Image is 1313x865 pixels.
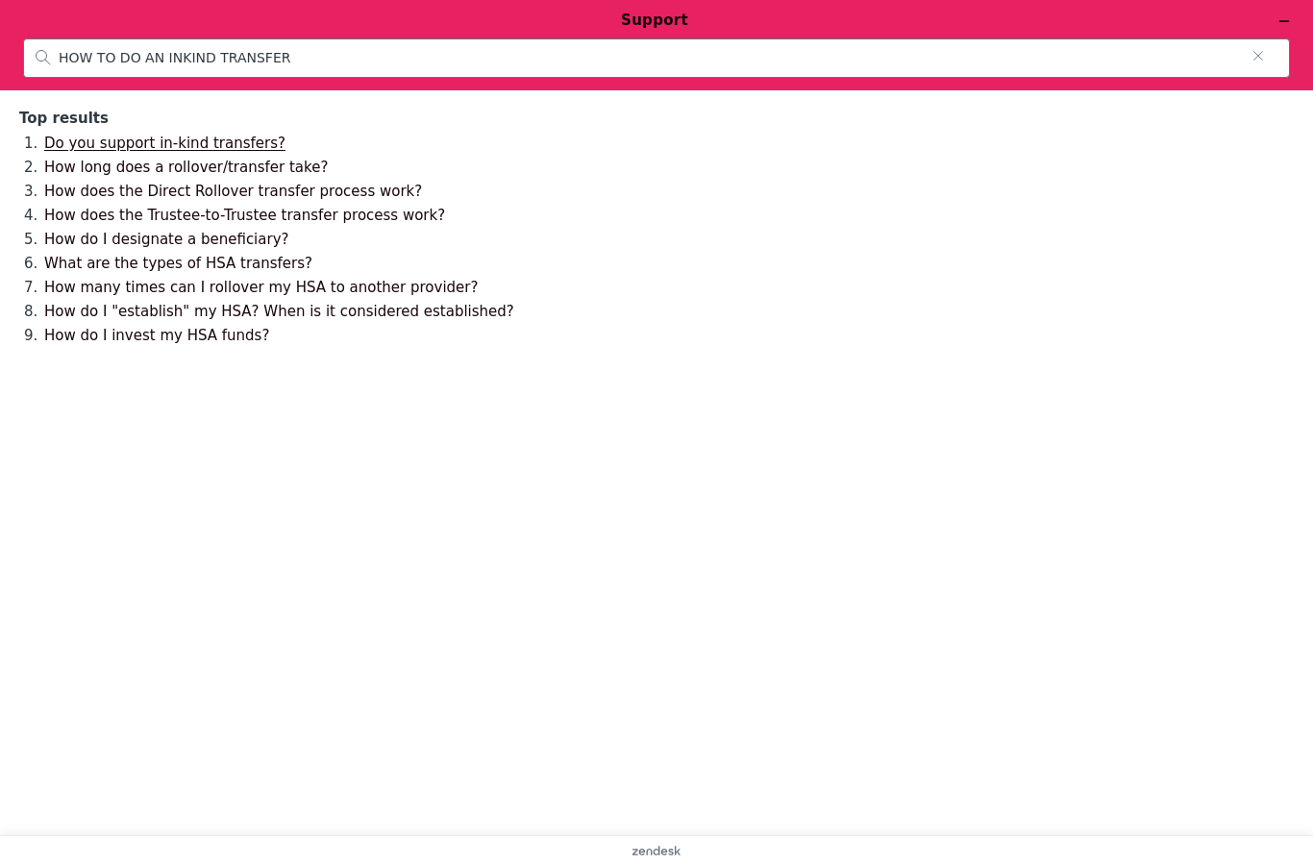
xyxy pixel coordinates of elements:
[44,159,328,176] a: How long does a rollover/transfer take?
[44,279,478,296] a: How many times can I rollover my HSA to another provider?
[44,183,422,200] a: How does the Direct Rollover transfer process work?
[44,327,269,344] a: How do I invest my HSA funds?
[67,10,1242,32] h1: Support
[19,110,1294,127] h2: Top results
[59,50,1239,67] input: How can we help?
[44,231,289,248] a: How do I designate a beneficiary?
[44,207,445,224] a: How does the Trustee-to-Trustee transfer process work?
[44,303,514,320] a: How do I "establish" my HSA? When is it considered established?
[36,50,51,65] svg: How can we help?
[1239,49,1277,62] button: Clear search
[44,255,312,272] a: What are the types of HSA transfers?
[44,135,285,152] a: Do you support in-kind transfers?
[1269,8,1300,35] button: Minimize widget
